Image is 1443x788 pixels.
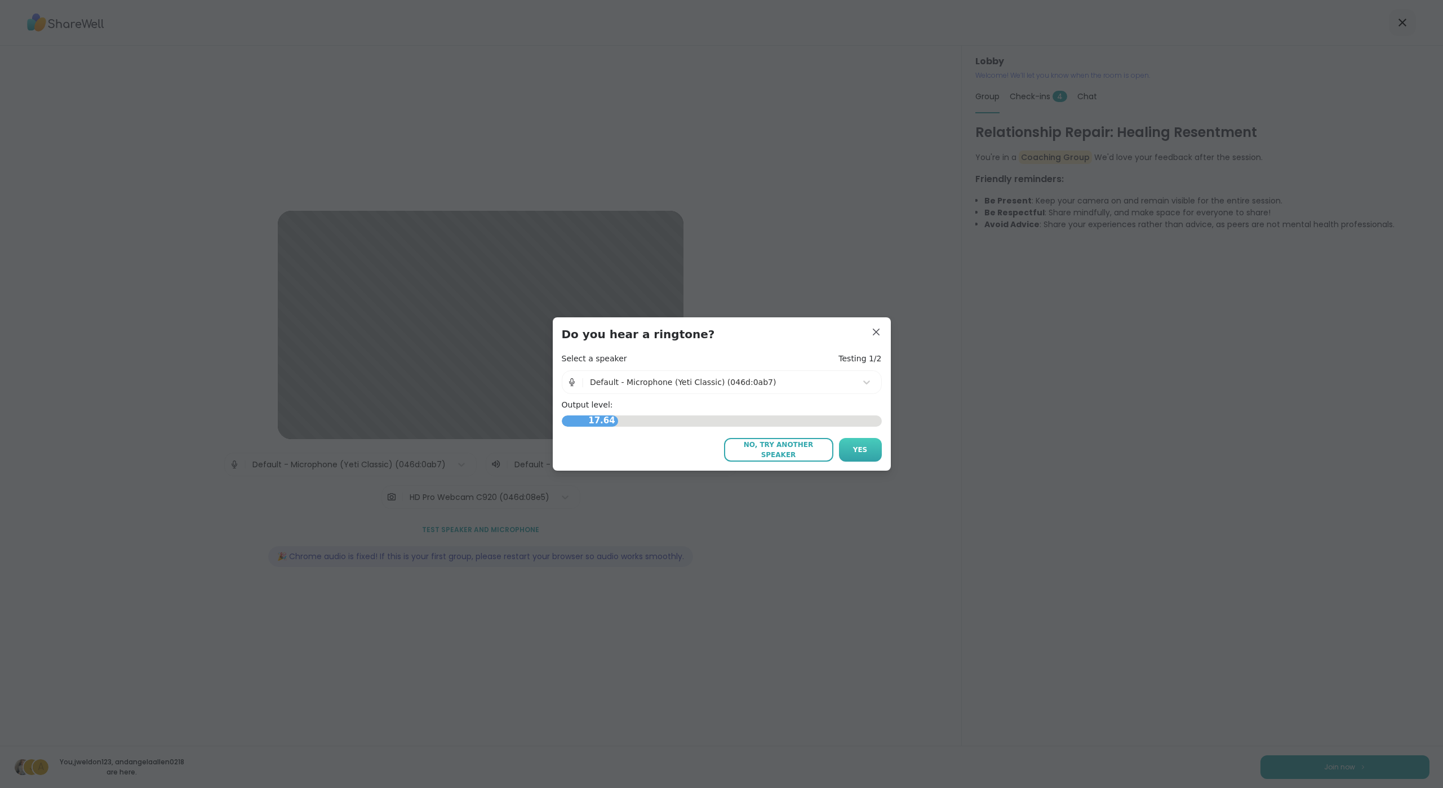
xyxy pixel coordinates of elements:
[585,411,618,430] span: 17.64
[590,377,851,388] div: Default - Microphone (Yeti Classic) (046d:0ab7)
[724,438,833,462] button: No, try another speaker
[581,371,584,393] span: |
[562,400,882,411] h4: Output level:
[853,445,868,455] span: Yes
[562,326,882,342] h3: Do you hear a ringtone?
[562,353,627,365] h4: Select a speaker
[730,440,828,460] span: No, try another speaker
[838,353,881,365] h4: Testing 1/2
[567,371,577,393] img: Microphone
[839,438,882,462] button: Yes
